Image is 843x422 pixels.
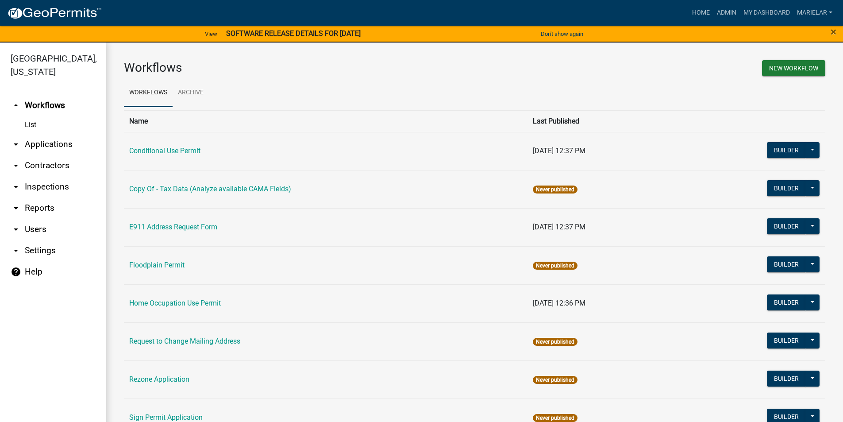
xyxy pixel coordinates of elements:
[533,414,577,422] span: Never published
[831,27,836,37] button: Close
[11,203,21,213] i: arrow_drop_down
[533,186,577,194] span: Never published
[767,333,806,348] button: Builder
[129,223,217,231] a: E911 Address Request Form
[129,337,240,345] a: Request to Change Mailing Address
[11,160,21,171] i: arrow_drop_down
[533,147,585,155] span: [DATE] 12:37 PM
[767,180,806,196] button: Builder
[767,142,806,158] button: Builder
[767,371,806,387] button: Builder
[173,79,209,107] a: Archive
[226,29,361,38] strong: SOFTWARE RELEASE DETAILS FOR [DATE]
[11,139,21,150] i: arrow_drop_down
[129,147,200,155] a: Conditional Use Permit
[713,4,740,21] a: Admin
[831,26,836,38] span: ×
[11,182,21,192] i: arrow_drop_down
[129,299,221,307] a: Home Occupation Use Permit
[124,79,173,107] a: Workflows
[129,261,185,269] a: Floodplain Permit
[11,224,21,235] i: arrow_drop_down
[129,185,291,193] a: Copy Of - Tax Data (Analyze available CAMA Fields)
[533,262,577,270] span: Never published
[124,60,468,75] h3: Workflows
[124,110,527,132] th: Name
[11,100,21,111] i: arrow_drop_up
[762,60,825,76] button: New Workflow
[767,218,806,234] button: Builder
[533,223,585,231] span: [DATE] 12:37 PM
[767,256,806,272] button: Builder
[793,4,836,21] a: marielar
[201,27,221,41] a: View
[537,27,587,41] button: Don't show again
[129,413,203,422] a: Sign Permit Application
[129,375,189,383] a: Rezone Application
[689,4,713,21] a: Home
[11,245,21,256] i: arrow_drop_down
[740,4,793,21] a: My Dashboard
[533,299,585,307] span: [DATE] 12:36 PM
[11,267,21,277] i: help
[527,110,675,132] th: Last Published
[533,376,577,384] span: Never published
[767,294,806,310] button: Builder
[533,338,577,346] span: Never published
